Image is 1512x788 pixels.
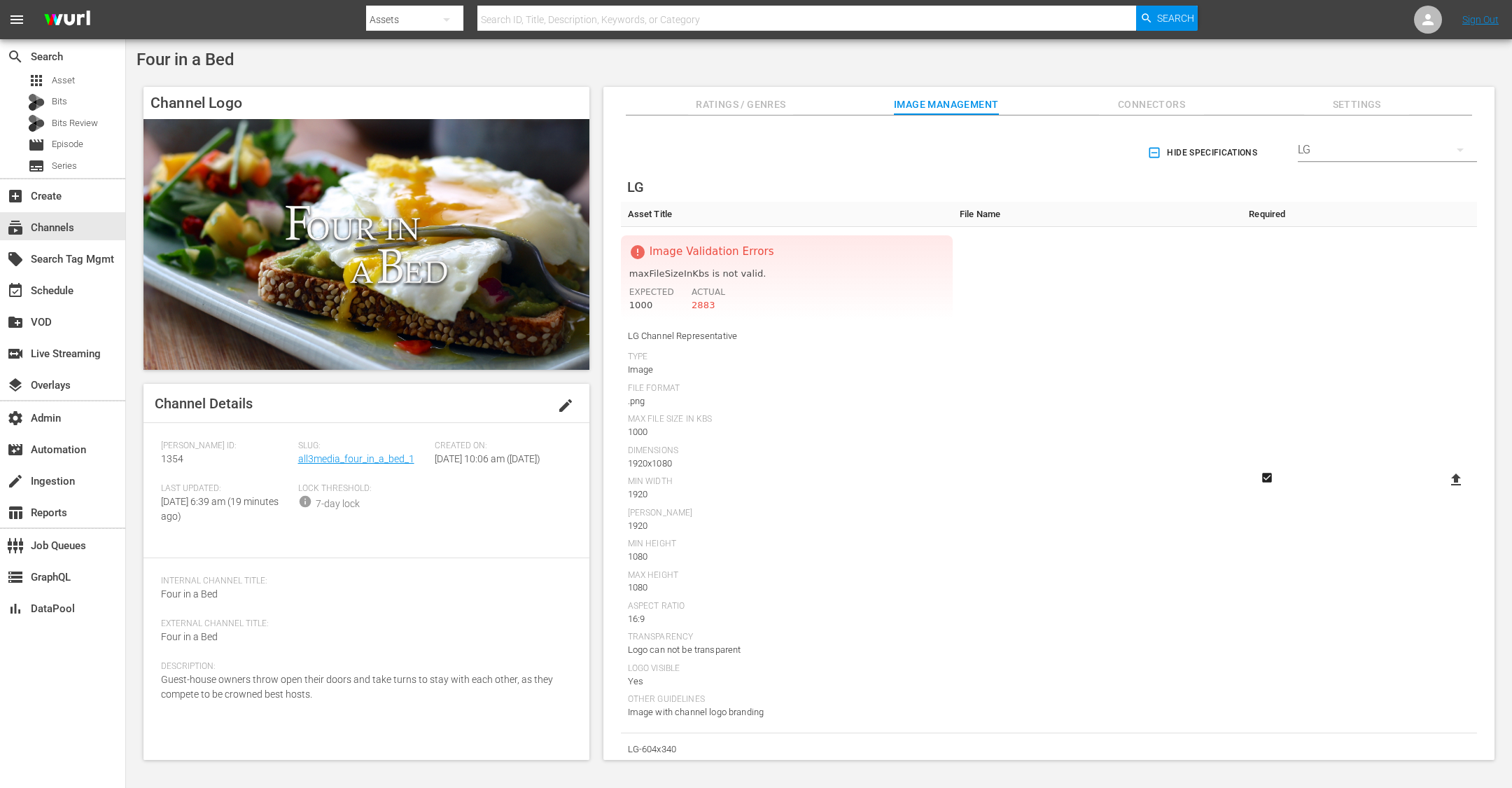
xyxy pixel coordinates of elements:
[621,202,953,227] th: Asset Title
[1150,146,1257,160] span: Hide Specifications
[1259,471,1275,484] svg: Required
[143,87,589,119] h4: Channel Logo
[628,570,946,581] div: Max Height
[161,496,279,522] span: [DATE] 6:39 am (19 minutes ago)
[692,299,725,312] div: 2883
[628,327,946,345] span: LG Channel Representative
[628,675,946,689] div: Yes
[7,441,24,458] span: Automation
[628,612,946,626] div: 16:9
[628,694,946,705] div: Other Guidelines
[628,414,946,425] div: Max File Size In Kbs
[627,179,644,195] span: LG
[628,519,946,533] div: 1920
[629,268,944,281] div: maxFileSizeInKbs is not valid.
[628,663,946,675] div: Logo Visible
[28,72,45,89] span: Asset
[316,497,360,511] div: 7-day lock
[7,219,24,236] span: Channels
[628,705,946,719] div: Image with channel logo branding
[7,569,24,586] span: GraphQL
[28,94,45,111] div: Bits
[953,202,1232,227] th: File Name
[155,395,253,412] span: Channel Details
[628,383,946,394] div: File Format
[298,453,414,464] a: all3media_four_in_a_bed_1
[628,488,946,502] div: 1920
[143,119,589,370] img: Four in a Bed
[628,445,946,457] div: Dimensions
[7,537,24,554] span: Job Queues
[161,618,565,630] span: External Channel Title:
[28,137,45,153] span: Episode
[298,441,428,452] span: Slug:
[1232,202,1302,227] th: Required
[8,11,25,28] span: menu
[1462,14,1499,25] a: Sign Out
[628,425,946,439] div: 1000
[7,410,24,427] span: Admin
[298,495,312,509] span: info
[34,4,101,36] img: ans4CAIJ8jUAAAAAAAAAAAAAAAAAAAAAAAAgQb4GAAAAAAAAAAAAAAAAAAAAAAAAJMjXAAAAAAAAAAAAAAAAAAAAAAAAgAT5G...
[161,576,565,587] span: Internal Channel Title:
[161,631,218,642] span: Four in a Bed
[628,539,946,550] div: Min Height
[7,48,24,65] span: Search
[628,601,946,612] div: Aspect Ratio
[1144,133,1263,172] button: Hide Specifications
[7,188,24,205] span: Create
[52,137,83,151] span: Episode
[298,483,428,495] span: Lock Threshold:
[629,299,674,312] div: 1000
[7,282,24,299] span: Schedule
[52,95,67,109] span: Bits
[628,740,946,759] span: LG-604x340
[7,600,24,617] span: DataPool
[894,96,999,113] span: Image Management
[7,473,24,490] span: Ingestion
[628,643,946,657] div: Logo can not be transparent
[628,394,946,408] div: .png
[161,661,565,672] span: Description:
[628,550,946,564] div: 1080
[549,389,582,422] button: edit
[650,244,774,259] div: Image Validation Errors
[161,483,291,495] span: Last Updated:
[7,377,24,394] span: Overlays
[628,457,946,471] div: 1920x1080
[628,632,946,643] div: Transparency
[628,363,946,377] div: Image
[628,476,946,488] div: Min Width
[1136,6,1198,31] button: Search
[435,453,540,464] span: [DATE] 10:06 am ([DATE])
[52,116,98,130] span: Bits Review
[28,115,45,132] div: Bits Review
[161,453,183,464] span: 1354
[1304,96,1409,113] span: Settings
[557,397,574,414] span: edit
[628,352,946,363] div: Type
[1099,96,1204,113] span: Connectors
[1157,6,1194,31] span: Search
[28,158,45,174] span: Series
[52,74,75,88] span: Asset
[629,286,674,299] div: Expected
[7,504,24,521] span: Reports
[629,244,646,261] span: error
[7,314,24,331] span: VOD
[7,345,24,362] span: Live Streaming
[628,508,946,519] div: [PERSON_NAME]
[136,50,234,69] span: Four in a Bed
[161,588,218,600] span: Four in a Bed
[692,286,725,299] div: Actual
[161,674,553,700] span: Guest-house owners throw open their doors and take turns to stay with each other, as they compete...
[1298,130,1477,170] div: LG
[688,96,793,113] span: Ratings / Genres
[628,581,946,595] div: 1080
[52,159,77,173] span: Series
[161,441,291,452] span: [PERSON_NAME] ID:
[435,441,565,452] span: Created On:
[7,251,24,268] span: Search Tag Mgmt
